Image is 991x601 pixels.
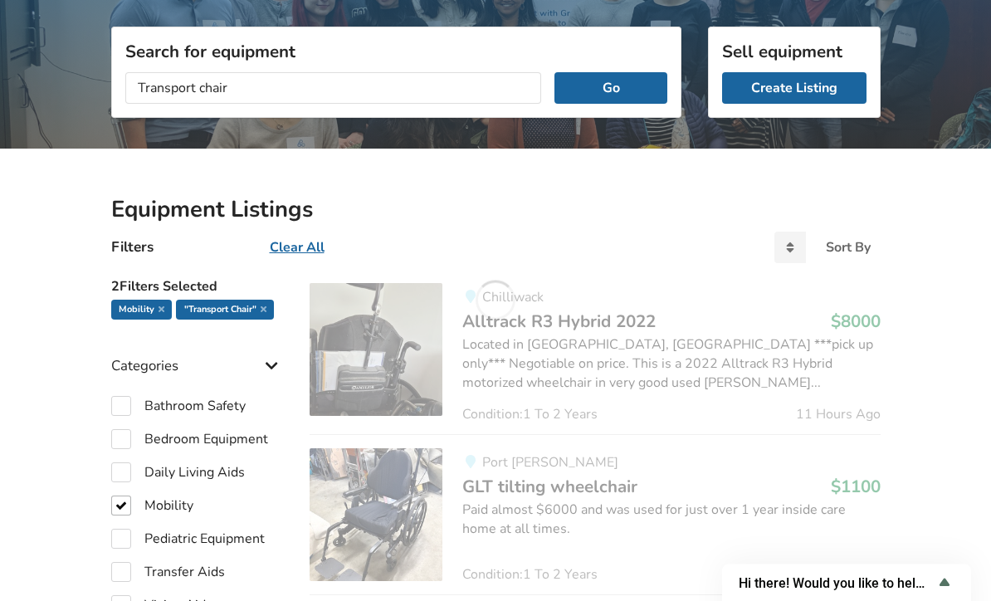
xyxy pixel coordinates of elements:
[310,284,880,435] a: mobility-alltrack r3 hybrid 2022ChilliwackAlltrack R3 Hybrid 2022$8000Located in [GEOGRAPHIC_DATA...
[111,196,881,225] h2: Equipment Listings
[462,476,637,499] span: GLT tilting wheelchair
[125,73,542,105] input: I am looking for...
[462,336,880,393] div: Located in [GEOGRAPHIC_DATA], [GEOGRAPHIC_DATA] ***pick up only*** Negotiable on price. This is a...
[111,300,172,320] div: Mobility
[722,42,867,63] h3: Sell equipment
[462,408,598,422] span: Condition: 1 To 2 Years
[111,530,265,550] label: Pediatric Equipment
[462,310,656,334] span: Alltrack R3 Hybrid 2022
[722,73,867,105] a: Create Listing
[826,242,871,255] div: Sort By
[111,397,246,417] label: Bathroom Safety
[111,496,193,516] label: Mobility
[739,573,954,593] button: Show survey - Hi there! Would you like to help us improve AssistList?
[831,476,881,498] h3: $1100
[111,271,284,300] h5: 2 Filters Selected
[111,463,245,483] label: Daily Living Aids
[554,73,666,105] button: Go
[462,569,598,582] span: Condition: 1 To 2 Years
[462,501,880,540] div: Paid almost $6000 and was used for just over 1 year inside care home at all times.
[111,238,154,257] h4: Filters
[831,311,881,333] h3: $8000
[270,239,325,257] u: Clear All
[111,563,225,583] label: Transfer Aids
[796,408,881,422] span: 11 Hours Ago
[111,430,268,450] label: Bedroom Equipment
[310,449,442,582] img: mobility-glt tilting wheelchair
[739,575,935,591] span: Hi there! Would you like to help us improve AssistList?
[310,435,880,595] a: mobility-glt tilting wheelchair Port [PERSON_NAME]GLT tilting wheelchair$1100Paid almost $6000 an...
[111,325,284,384] div: Categories
[482,454,618,472] span: Port [PERSON_NAME]
[176,300,273,320] div: "Transport chair"
[125,42,667,63] h3: Search for equipment
[310,284,442,417] img: mobility-alltrack r3 hybrid 2022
